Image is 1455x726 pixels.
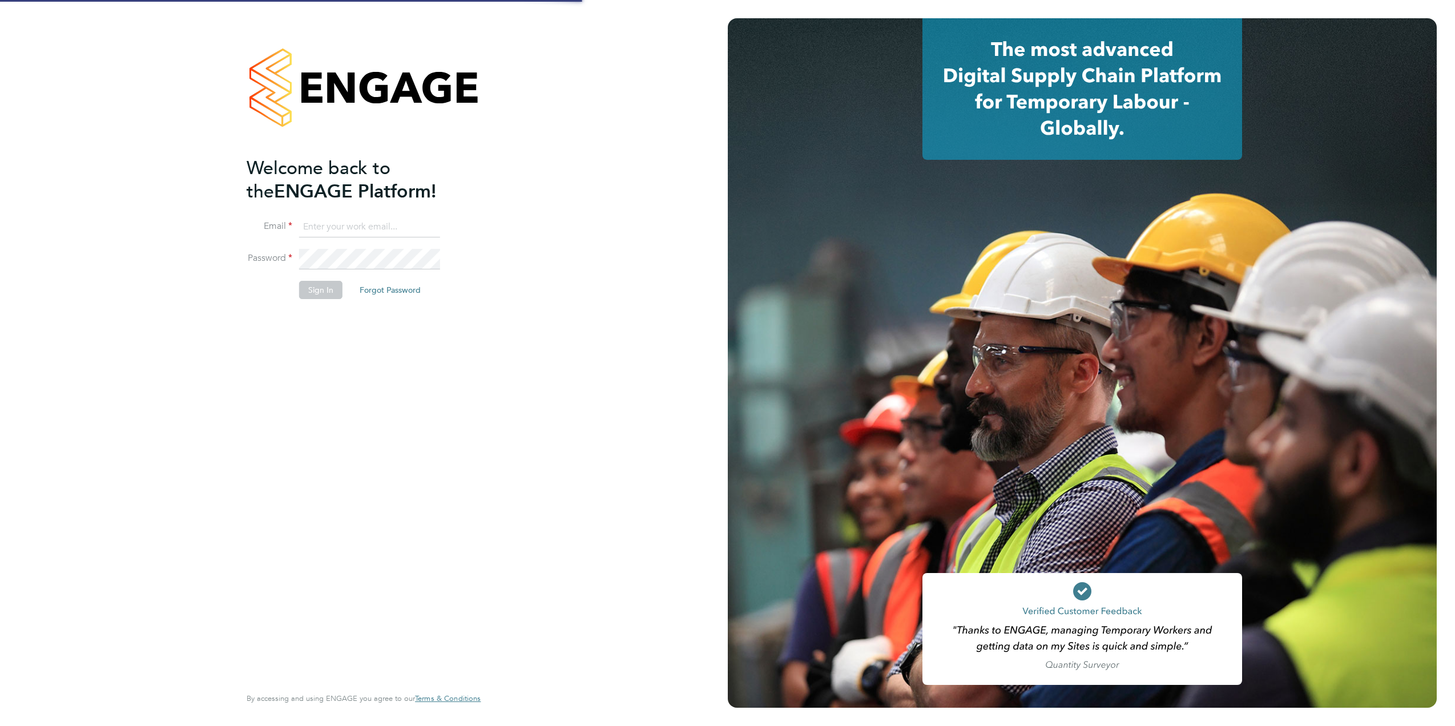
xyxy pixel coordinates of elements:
[247,220,292,232] label: Email
[247,156,469,203] h2: ENGAGE Platform!
[247,252,292,264] label: Password
[247,693,481,703] span: By accessing and using ENGAGE you agree to our
[350,281,430,299] button: Forgot Password
[299,217,440,237] input: Enter your work email...
[247,157,390,203] span: Welcome back to the
[415,694,481,703] a: Terms & Conditions
[299,281,342,299] button: Sign In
